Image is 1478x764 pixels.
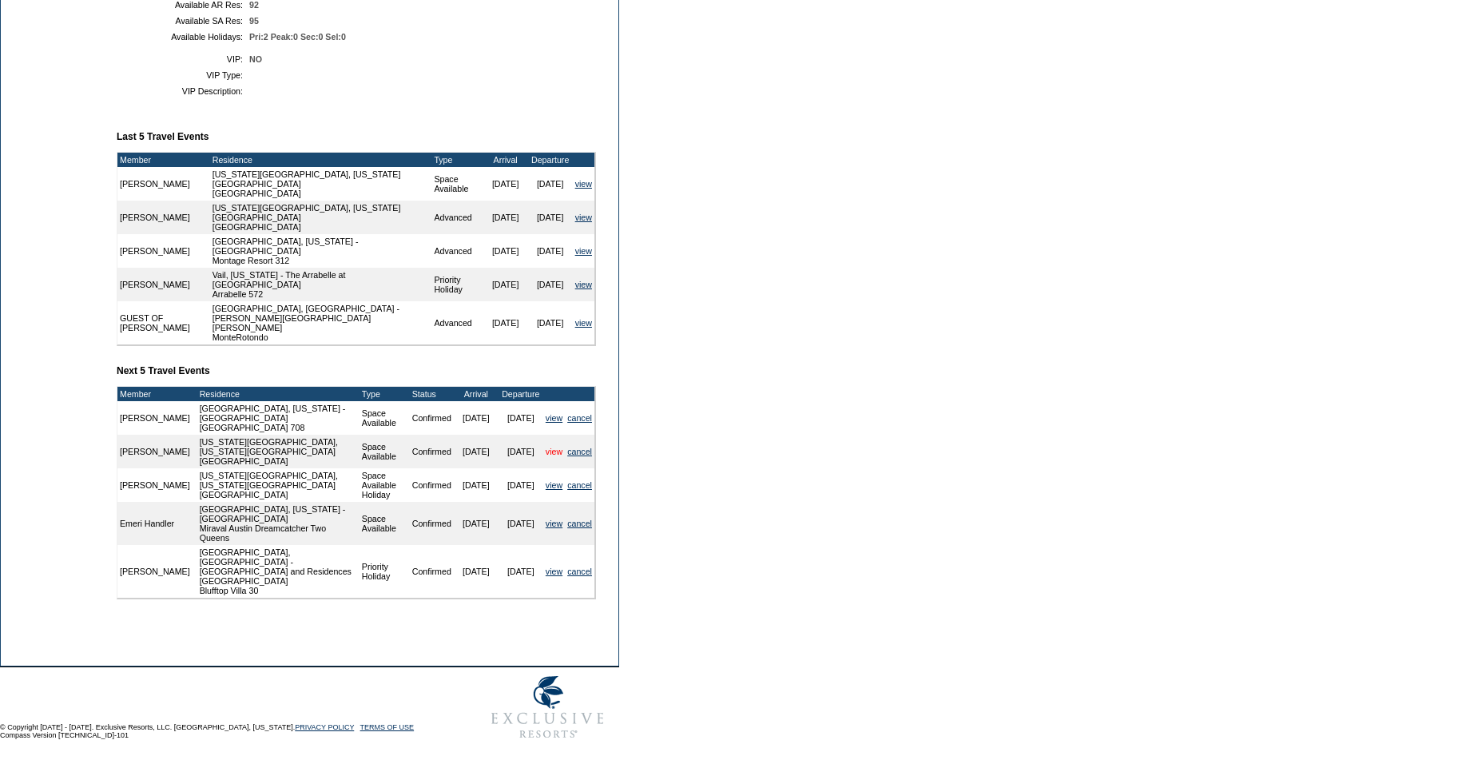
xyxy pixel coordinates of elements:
td: [PERSON_NAME] [117,268,210,301]
b: Next 5 Travel Events [117,365,210,376]
td: Available SA Res: [123,16,243,26]
td: [DATE] [483,167,528,201]
td: [PERSON_NAME] [117,234,210,268]
td: [DATE] [499,545,543,598]
span: Pri:2 Peak:0 Sec:0 Sel:0 [249,32,346,42]
td: VIP: [123,54,243,64]
td: [DATE] [454,435,499,468]
td: [PERSON_NAME] [117,401,193,435]
td: Space Available Holiday [360,468,410,502]
td: [DATE] [528,167,573,201]
td: Residence [210,153,432,167]
td: Member [117,387,193,401]
a: view [546,447,562,456]
td: Priority Holiday [431,268,483,301]
td: [DATE] [528,301,573,344]
td: [GEOGRAPHIC_DATA], [US_STATE] - [GEOGRAPHIC_DATA] [GEOGRAPHIC_DATA] 708 [197,401,360,435]
a: view [575,213,592,222]
td: [GEOGRAPHIC_DATA], [GEOGRAPHIC_DATA] - [GEOGRAPHIC_DATA] and Residences [GEOGRAPHIC_DATA] Bluffto... [197,545,360,598]
a: TERMS OF USE [360,723,415,731]
td: [PERSON_NAME] [117,167,210,201]
td: [GEOGRAPHIC_DATA], [US_STATE] - [GEOGRAPHIC_DATA] Montage Resort 312 [210,234,432,268]
a: cancel [567,480,592,490]
td: Available Holidays: [123,32,243,42]
td: [DATE] [483,268,528,301]
img: Exclusive Resorts [476,667,619,747]
td: [US_STATE][GEOGRAPHIC_DATA], [US_STATE][GEOGRAPHIC_DATA] [GEOGRAPHIC_DATA] [197,435,360,468]
td: Space Available [431,167,483,201]
td: Confirmed [410,401,454,435]
td: Status [410,387,454,401]
td: Confirmed [410,435,454,468]
td: [DATE] [454,545,499,598]
td: GUEST OF [PERSON_NAME] [117,301,210,344]
td: [DATE] [528,201,573,234]
a: view [575,318,592,328]
a: cancel [567,567,592,576]
td: Departure [528,153,573,167]
a: cancel [567,447,592,456]
td: [DATE] [528,234,573,268]
span: 95 [249,16,259,26]
td: Confirmed [410,468,454,502]
td: [GEOGRAPHIC_DATA], [US_STATE] - [GEOGRAPHIC_DATA] Miraval Austin Dreamcatcher Two Queens [197,502,360,545]
td: [US_STATE][GEOGRAPHIC_DATA], [US_STATE][GEOGRAPHIC_DATA] [GEOGRAPHIC_DATA] [210,201,432,234]
td: Type [431,153,483,167]
td: Emeri Handler [117,502,193,545]
td: Priority Holiday [360,545,410,598]
td: Advanced [431,234,483,268]
b: Last 5 Travel Events [117,131,209,142]
td: [DATE] [483,234,528,268]
td: Confirmed [410,545,454,598]
td: [DATE] [499,401,543,435]
td: [US_STATE][GEOGRAPHIC_DATA], [US_STATE][GEOGRAPHIC_DATA] [GEOGRAPHIC_DATA] [197,468,360,502]
td: [GEOGRAPHIC_DATA], [GEOGRAPHIC_DATA] - [PERSON_NAME][GEOGRAPHIC_DATA][PERSON_NAME] MonteRotondo [210,301,432,344]
td: Space Available [360,435,410,468]
a: view [575,246,592,256]
td: [DATE] [454,468,499,502]
td: Arrival [483,153,528,167]
td: Type [360,387,410,401]
td: [DATE] [499,435,543,468]
td: [DATE] [483,301,528,344]
a: view [546,413,562,423]
a: cancel [567,519,592,528]
td: [DATE] [454,401,499,435]
td: [DATE] [528,268,573,301]
td: VIP Type: [123,70,243,80]
td: [DATE] [499,502,543,545]
a: view [546,519,562,528]
a: view [575,179,592,189]
td: Space Available [360,401,410,435]
td: [PERSON_NAME] [117,468,193,502]
td: [DATE] [454,502,499,545]
td: Confirmed [410,502,454,545]
td: Arrival [454,387,499,401]
a: view [575,280,592,289]
a: cancel [567,413,592,423]
a: PRIVACY POLICY [295,723,354,731]
a: view [546,567,562,576]
td: [US_STATE][GEOGRAPHIC_DATA], [US_STATE][GEOGRAPHIC_DATA] [GEOGRAPHIC_DATA] [210,167,432,201]
td: [DATE] [483,201,528,234]
td: [PERSON_NAME] [117,201,210,234]
span: NO [249,54,262,64]
td: Member [117,153,210,167]
td: Advanced [431,301,483,344]
td: VIP Description: [123,86,243,96]
td: [PERSON_NAME] [117,435,193,468]
td: [DATE] [499,468,543,502]
td: [PERSON_NAME] [117,545,193,598]
td: Space Available [360,502,410,545]
td: Advanced [431,201,483,234]
td: Vail, [US_STATE] - The Arrabelle at [GEOGRAPHIC_DATA] Arrabelle 572 [210,268,432,301]
td: Departure [499,387,543,401]
td: Residence [197,387,360,401]
a: view [546,480,562,490]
